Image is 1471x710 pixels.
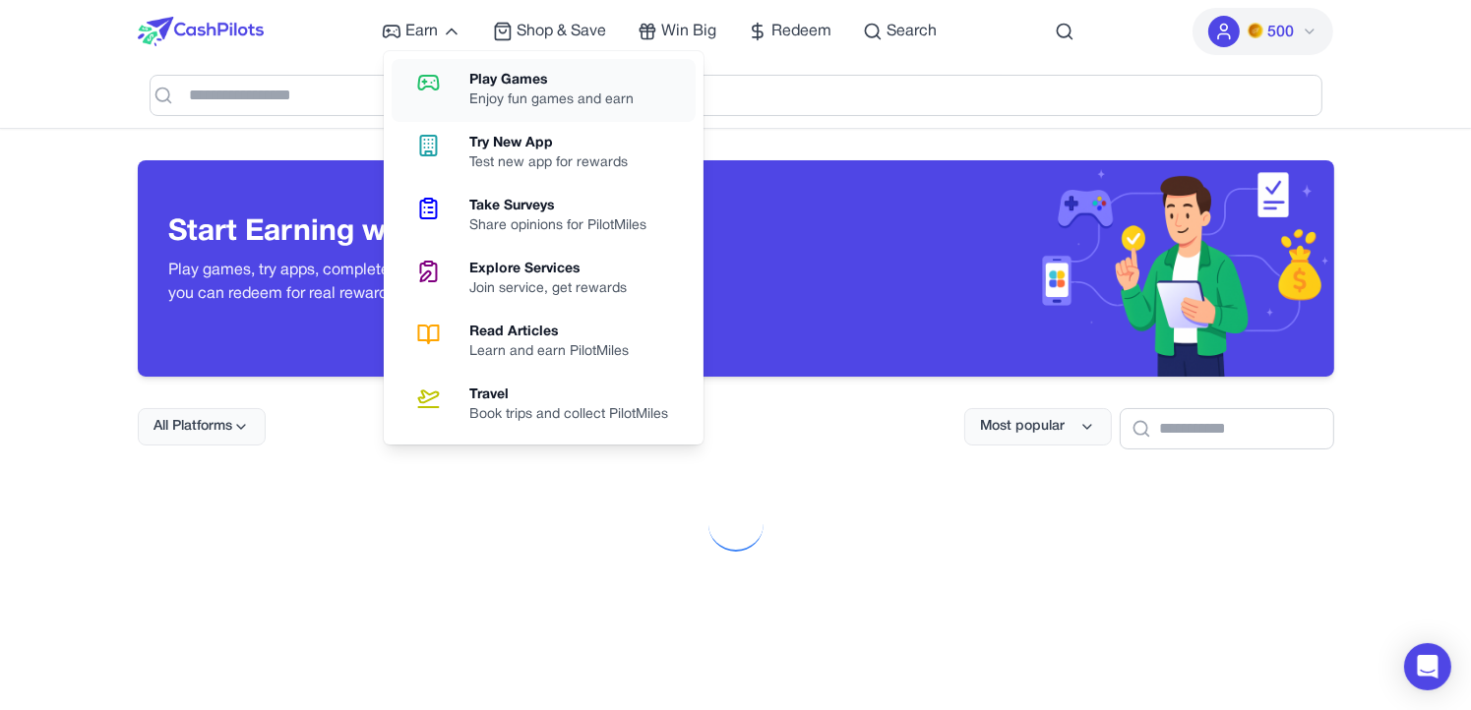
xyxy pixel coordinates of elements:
div: Take Surveys [469,197,662,216]
div: Open Intercom Messenger [1404,643,1451,690]
a: TravelBook trips and collect PilotMiles [392,374,696,437]
a: Explore ServicesJoin service, get rewards [392,248,696,311]
img: PMs [1248,23,1263,38]
div: Join service, get rewards [469,279,643,299]
div: Test new app for rewards [469,153,644,173]
span: Most popular [981,417,1066,437]
div: Learn and earn PilotMiles [469,342,644,362]
a: Shop & Save [493,20,606,43]
a: Earn [382,20,461,43]
a: Play GamesEnjoy fun games and earn [392,59,696,122]
img: Header decoration [736,160,1334,377]
button: All Platforms [138,408,266,445]
div: Explore Services [469,260,643,279]
span: Win Big [661,20,716,43]
span: 500 [1267,21,1294,44]
button: Most popular [964,408,1112,445]
span: Shop & Save [517,20,606,43]
div: Enjoy fun games and earn [469,90,649,110]
div: Read Articles [469,323,644,342]
div: Share opinions for PilotMiles [469,216,662,236]
img: CashPilots Logo [138,17,264,46]
a: Win Big [638,20,716,43]
div: Book trips and collect PilotMiles [469,405,684,425]
span: Redeem [771,20,831,43]
a: Read ArticlesLearn and earn PilotMiles [392,311,696,374]
a: Take SurveysShare opinions for PilotMiles [392,185,696,248]
div: Travel [469,385,684,405]
p: Play games, try apps, complete surveys and more — all to earn PilotMiles you can redeem for real ... [169,259,705,306]
div: Try New App [469,134,644,153]
a: Try New AppTest new app for rewards [392,122,696,185]
span: Earn [405,20,438,43]
span: Search [887,20,937,43]
button: PMs500 [1193,8,1333,55]
span: All Platforms [154,417,233,437]
h3: Start Earning with Every Action [169,215,705,251]
div: Play Games [469,71,649,90]
a: Redeem [748,20,831,43]
a: Search [863,20,937,43]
